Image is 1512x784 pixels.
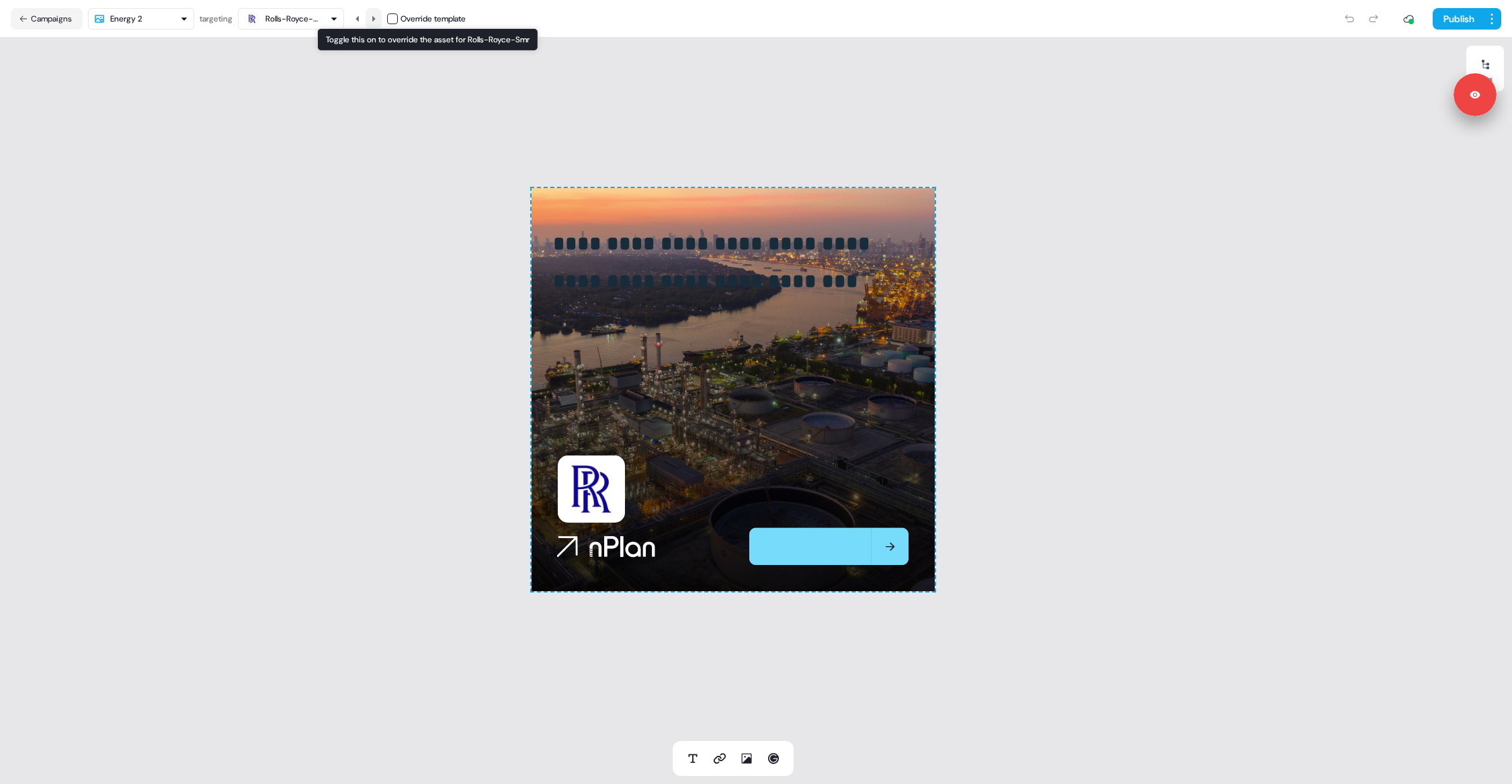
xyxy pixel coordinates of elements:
div: Rolls-Royce-Smr [265,12,319,26]
button: Publish [1433,8,1482,30]
div: Override template [401,12,466,26]
div: Energy 2 [110,12,142,26]
div: Toggle this on to override the asset for Rolls-Royce-Smr [317,28,538,51]
button: Campaigns [11,8,83,30]
button: Edits [1466,54,1504,83]
div: targeting [200,12,233,26]
button: Rolls-Royce-Smr [238,8,344,30]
